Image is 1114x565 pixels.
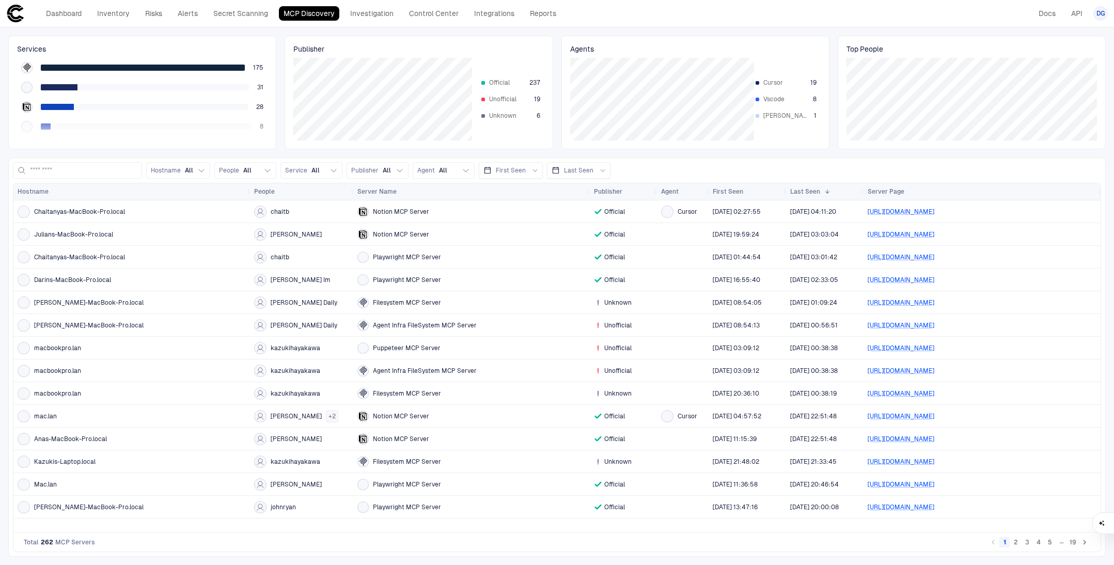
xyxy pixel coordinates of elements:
div: 9/5/2025 04:38:19 (GMT+00:00 UTC) [790,389,837,398]
div: Notion [23,103,31,111]
button: Go to page 19 [1068,537,1078,547]
span: [DATE] 11:36:58 [713,480,758,489]
div: 9/5/2025 00:46:54 (GMT+00:00 UTC) [790,480,839,489]
span: Filesystem MCP Server [373,299,441,307]
span: macbookpro.lan [34,389,81,398]
span: Official [604,253,625,261]
span: People [219,166,239,175]
span: [DATE] 21:48:02 [713,458,759,466]
a: Integrations [469,6,519,21]
div: 8/5/2025 12:54:05 (GMT+00:00 UTC) [713,299,762,307]
button: Go to page 4 [1033,537,1044,547]
div: 9/5/2025 08:11:20 (GMT+00:00 UTC) [790,208,836,216]
span: [DATE] 02:27:55 [713,208,761,216]
span: [PERSON_NAME]-MacBook-Pro.local [34,299,144,307]
span: Publisher [351,166,379,175]
div: 9/5/2025 04:56:51 (GMT+00:00 UTC) [790,321,838,329]
button: Go to next page [1079,537,1090,547]
span: [DATE] 20:46:54 [790,480,839,489]
button: ServiceAll [280,162,342,179]
span: Server Page [868,187,904,196]
span: Server Name [357,187,397,196]
div: 9/5/2025 04:38:38 (GMT+00:00 UTC) [790,344,838,352]
span: Playwright MCP Server [373,276,441,284]
div: 9/5/2025 02:51:48 (GMT+00:00 UTC) [790,435,837,443]
div: 9/5/2025 07:01:42 (GMT+00:00 UTC) [790,253,837,261]
span: [DATE] 00:38:38 [790,367,838,375]
span: Official [604,412,625,420]
span: [DATE] 03:09:12 [713,344,759,352]
span: Darins-MacBook-Pro.local [34,276,111,284]
span: Unknown [604,299,632,307]
div: 9/5/2025 02:51:48 (GMT+00:00 UTC) [790,412,837,420]
span: Unofficial [489,95,525,103]
button: Go to page 5 [1045,537,1055,547]
span: Cursor [763,79,799,87]
div: 8/4/2025 20:55:40 (GMT+00:00 UTC) [713,276,760,284]
a: [URL][DOMAIN_NAME] [868,481,934,488]
span: [DATE] 00:38:38 [790,344,838,352]
span: [DATE] 22:51:48 [790,435,837,443]
a: [URL][DOMAIN_NAME] [868,504,934,511]
span: Filesystem MCP Server [373,458,441,466]
span: [DATE] 22:51:48 [790,412,837,420]
a: MCP Discovery [279,6,339,21]
button: Go to page 2 [1011,537,1021,547]
a: [URL][DOMAIN_NAME] [868,435,934,443]
span: [DATE] 16:55:40 [713,276,760,284]
a: Dashboard [41,6,86,21]
div: 9/5/2025 05:09:24 (GMT+00:00 UTC) [790,299,837,307]
span: Unknown [604,458,632,466]
span: Notion MCP Server [373,230,429,239]
div: 9/5/2025 04:38:38 (GMT+00:00 UTC) [790,367,838,375]
span: Agent [417,166,435,175]
span: [PERSON_NAME] Daily [271,321,337,329]
div: 9/5/2025 07:03:04 (GMT+00:00 UTC) [790,230,839,239]
span: Filesystem MCP Server [373,389,441,398]
div: 8/5/2025 12:54:13 (GMT+00:00 UTC) [713,321,760,329]
div: 9/5/2025 01:33:45 (GMT+00:00 UTC) [790,458,837,466]
a: Alerts [173,6,202,21]
span: [DATE] 11:15:39 [713,435,757,443]
span: Unofficial [604,321,632,329]
a: API [1066,6,1087,21]
span: Publisher [293,44,544,54]
span: 237 [529,79,540,87]
span: Official [604,208,625,216]
span: 1 [814,112,817,120]
a: Investigation [346,6,398,21]
span: 19 [810,79,817,87]
span: [DATE] 03:09:12 [713,367,759,375]
a: [URL][DOMAIN_NAME] [868,322,934,329]
span: Official [604,435,625,443]
span: Service [285,166,307,175]
span: Official [489,79,525,87]
div: Notion [359,435,367,443]
span: [DATE] 01:44:54 [713,253,761,261]
span: macbookpro.lan [34,367,81,375]
span: Julians-MacBook-Pro.local [34,230,113,239]
div: Notion [359,412,367,420]
span: Official [604,276,625,284]
span: chaitb [271,253,289,261]
span: [PERSON_NAME]-MacBook-Pro.local [34,503,144,511]
span: macbookpro.lan [34,344,81,352]
span: People [254,187,275,196]
span: [DATE] 00:56:51 [790,321,838,329]
span: 19 [534,95,540,103]
span: kazukihayakawa [271,344,320,352]
div: 8/4/2025 23:59:24 (GMT+00:00 UTC) [713,230,759,239]
span: Notion MCP Server [373,208,429,216]
span: [DATE] 04:57:52 [713,412,761,420]
span: Cursor [678,208,697,216]
span: [PERSON_NAME] [763,112,810,120]
div: 9/5/2025 06:33:05 (GMT+00:00 UTC) [790,276,838,284]
span: [DATE] 08:54:05 [713,299,762,307]
span: MCP Servers [55,538,95,546]
span: 6 [537,112,540,120]
button: Go to page 3 [1022,537,1032,547]
span: mac.lan [34,412,57,420]
span: chaitb [271,208,289,216]
a: Risks [140,6,167,21]
span: Cursor [678,412,697,420]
